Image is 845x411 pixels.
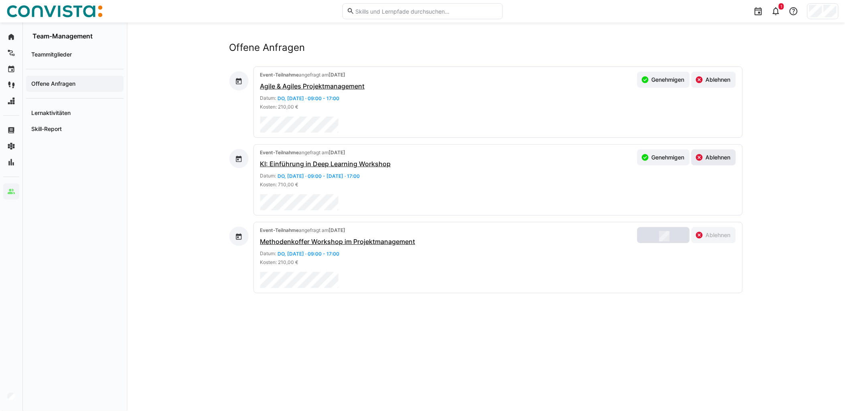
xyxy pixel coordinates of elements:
span: 1 [780,4,782,9]
a: Agile & Agiles Projektmanagement [260,81,365,91]
p: angefragt am [260,227,415,234]
span: Ablehnen [705,231,732,239]
span: Do, [DATE] · 09:00 - 17:00 [278,95,340,101]
strong: [DATE] [329,149,346,155]
a: Methodenkoffer Workshop im Projektmanagement [260,237,415,246]
button: Ablehnen [691,227,736,243]
button: Genehmigen [637,149,690,165]
p: angefragt am [260,72,365,78]
p: angefragt am [260,149,391,156]
p: Kosten: 210,00 € [260,259,299,266]
button: Genehmigen [637,72,690,88]
span: Ablehnen [705,153,732,161]
p: Kosten: 710,00 € [260,181,299,188]
span: Genehmigen [650,76,686,84]
a: KI: Einführung in Deep Learning Workshop [260,159,391,169]
span: Ablehnen [705,76,732,84]
strong: Event-Teilnahme [260,72,299,78]
strong: [DATE] [329,72,346,78]
strong: Event-Teilnahme [260,149,299,155]
p: Datum: [260,173,276,179]
strong: [DATE] [329,227,346,233]
p: Kosten: 210,00 € [260,104,299,110]
h2: Offene Anfragen [229,42,743,54]
button: Ablehnen [691,72,736,88]
span: Genehmigen [650,153,686,161]
p: Datum: [260,250,276,257]
input: Skills und Lernpfade durchsuchen… [355,8,498,15]
span: Do, [DATE] · 09:00 - 17:00 [278,251,340,257]
strong: Event-Teilnahme [260,227,299,233]
p: Datum: [260,95,276,101]
span: Do, [DATE] · 09:00 - [DATE] · 17:00 [278,173,360,179]
button: Ablehnen [691,149,736,165]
